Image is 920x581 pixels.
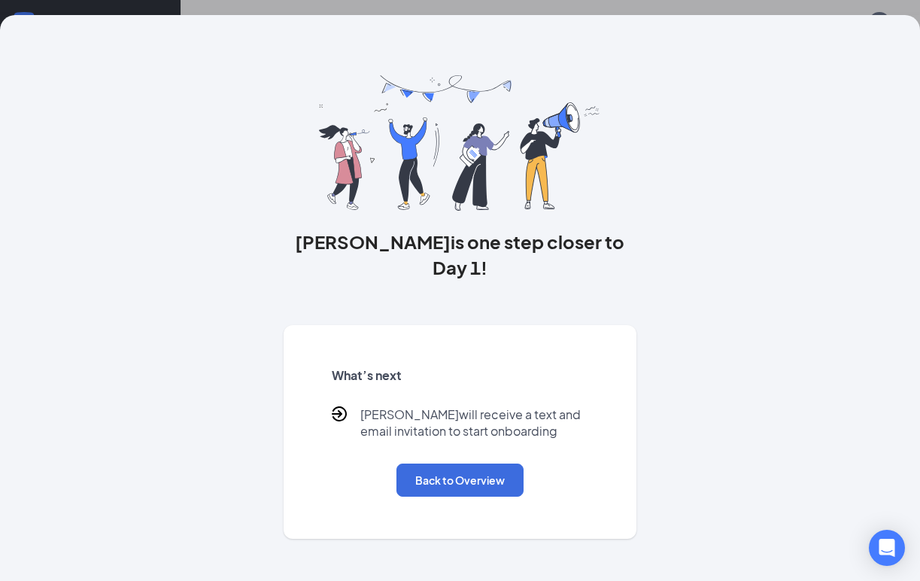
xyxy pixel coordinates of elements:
[869,530,905,566] div: Open Intercom Messenger
[332,367,588,384] h5: What’s next
[396,464,524,497] button: Back to Overview
[284,229,636,280] h3: [PERSON_NAME] is one step closer to Day 1!
[360,406,588,440] p: [PERSON_NAME] will receive a text and email invitation to start onboarding
[319,75,601,211] img: you are all set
